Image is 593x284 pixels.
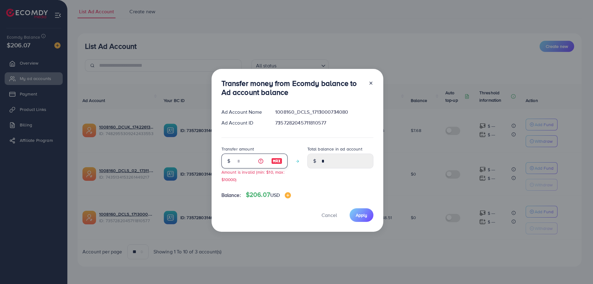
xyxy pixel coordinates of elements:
button: Apply [350,208,373,222]
label: Transfer amount [221,146,254,152]
label: Total balance in ad account [307,146,362,152]
div: Ad Account Name [217,108,271,116]
button: Cancel [314,208,345,222]
div: 7357282045711810577 [270,119,378,126]
img: image [285,192,291,198]
img: image [271,157,282,165]
iframe: Chat [567,256,588,279]
span: Apply [356,212,367,218]
h3: Transfer money from Ecomdy balance to Ad account balance [221,79,364,97]
div: 1008160_DCLS_1713000734080 [270,108,378,116]
div: Ad Account ID [217,119,271,126]
span: Cancel [322,212,337,218]
small: Amount is invalid (min: $10, max: $10000) [221,169,284,182]
span: USD [270,192,280,198]
h4: $206.07 [246,191,291,199]
span: Balance: [221,192,241,199]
